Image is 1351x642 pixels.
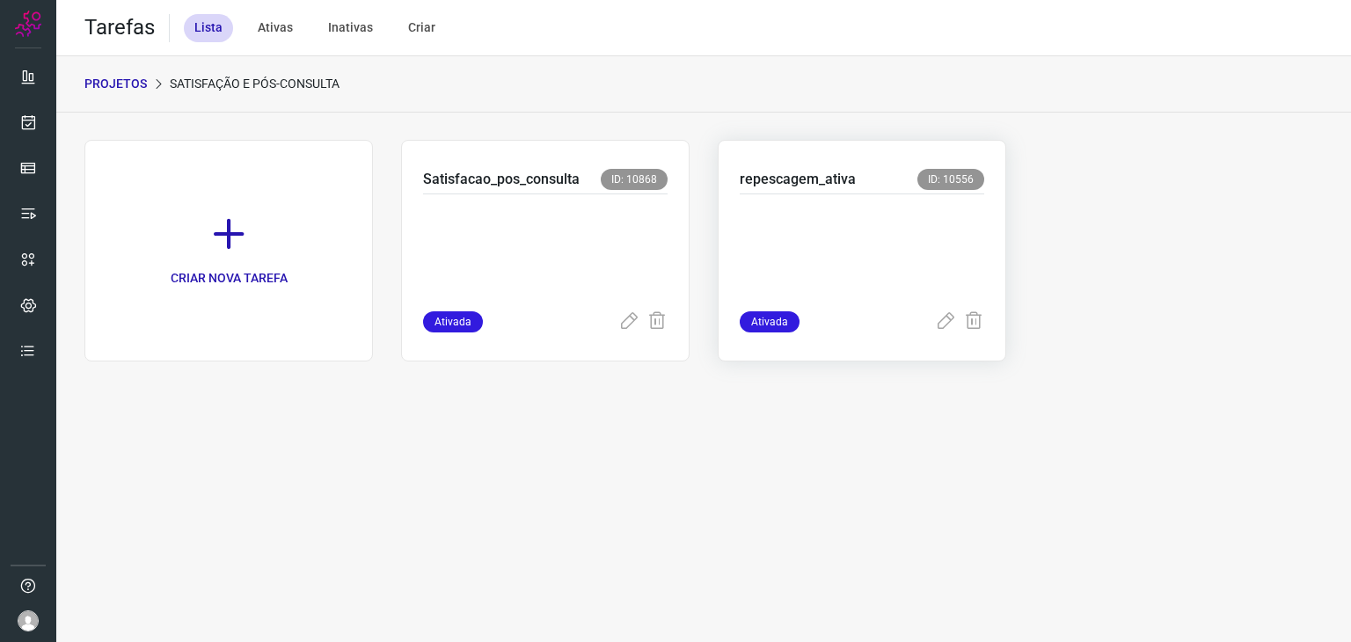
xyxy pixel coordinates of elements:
[184,14,233,42] div: Lista
[917,169,984,190] span: ID: 10556
[318,14,383,42] div: Inativas
[15,11,41,37] img: Logo
[84,140,373,361] a: CRIAR NOVA TAREFA
[170,75,340,93] p: Satisfação e Pós-Consulta
[423,311,483,332] span: Ativada
[740,169,856,190] p: repescagem_ativa
[740,311,800,332] span: Ativada
[423,169,580,190] p: Satisfacao_pos_consulta
[18,610,39,631] img: avatar-user-boy.jpg
[247,14,303,42] div: Ativas
[84,15,155,40] h2: Tarefas
[84,75,147,93] p: PROJETOS
[171,269,288,288] p: CRIAR NOVA TAREFA
[398,14,446,42] div: Criar
[601,169,668,190] span: ID: 10868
